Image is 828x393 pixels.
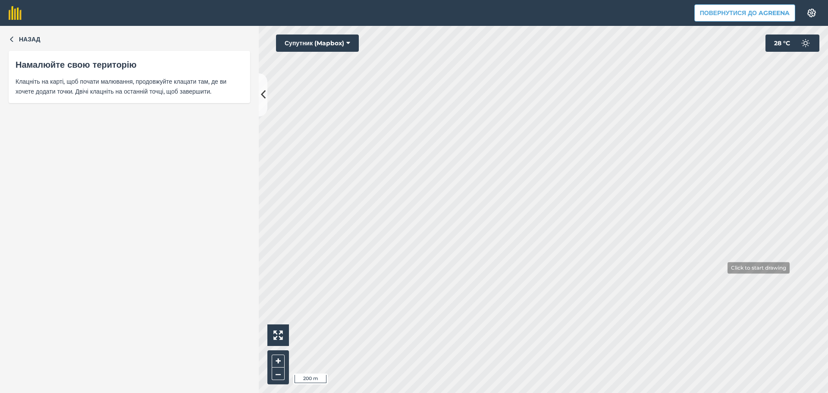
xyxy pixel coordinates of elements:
[16,58,243,72] div: Намалюйте свою територію
[806,9,817,17] img: A cog icon
[728,262,790,274] div: Click to start drawing
[765,35,819,52] button: 28 °C
[16,77,243,96] span: Клацніть на карті, щоб почати малювання, продовжуйте клацати там, де ви хочете додати точки. Двіч...
[694,4,795,22] button: Повернутися до Agreena
[774,35,790,52] span: 28 ° C
[19,35,41,44] span: Назад
[9,35,41,44] button: Назад
[273,330,283,340] img: Four arrows, one pointing top left, one top right, one bottom right and the last bottom left
[272,355,285,368] button: +
[797,35,814,52] img: svg+xml;base64,PD94bWwgdmVyc2lvbj0iMS4wIiBlbmNvZGluZz0idXRmLTgiPz4KPCEtLSBHZW5lcmF0b3I6IEFkb2JlIE...
[9,6,22,20] img: fieldmargin Логотип
[276,35,359,52] button: Супутник (Mapbox)
[272,368,285,380] button: –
